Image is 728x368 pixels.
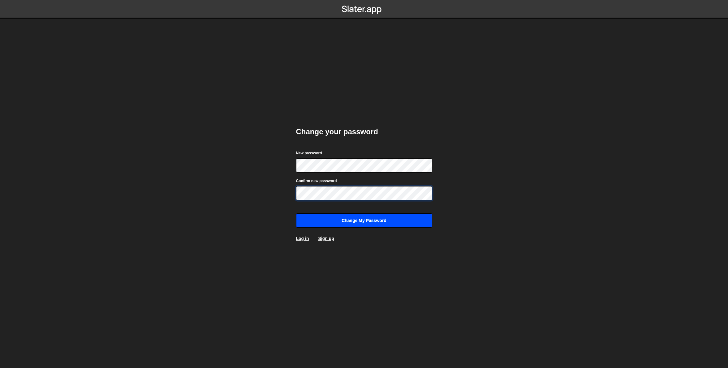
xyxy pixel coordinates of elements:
[296,213,432,228] input: Change my password
[296,178,337,184] label: Confirm new password
[318,236,334,241] a: Sign up
[296,150,322,156] label: New password
[296,236,309,241] a: Log in
[296,127,432,137] h2: Change your password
